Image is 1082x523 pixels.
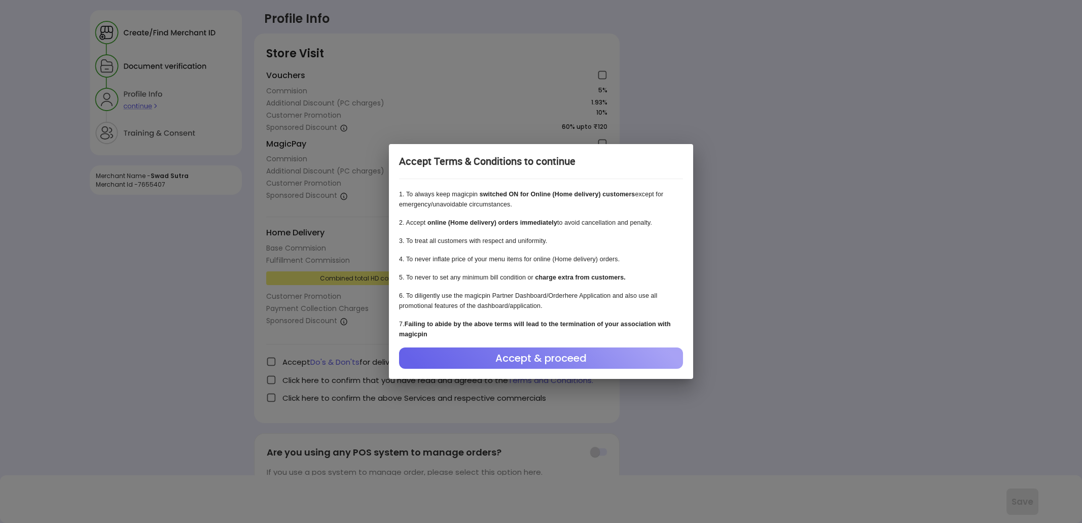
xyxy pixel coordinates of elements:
b: Failing to abide by the above terms will lead to the termination of your association with magicpin [399,321,671,338]
p: 2 . Accept to avoid cancellation and penalty. [399,218,683,228]
p: 5 . To never to set any minimum bill condition or [399,272,683,283]
b: online (Home delivery) orders immediately [427,219,557,226]
p: 3 . To treat all customers with respect and uniformity. [399,236,683,246]
div: Accept Terms & Conditions to continue [399,154,683,169]
p: 1 . To always keep magicpin except for emergency/unavoidable circumstances. [399,189,683,210]
p: 7 . [399,319,683,339]
b: switched ON for Online (Home delivery) customers [480,191,635,198]
p: 6 . To diligently use the magicpin Partner Dashboard/Orderhere Application and also use all promo... [399,291,683,311]
div: Accept & proceed [399,347,683,369]
p: 4 . To never inflate price of your menu items for online (Home delivery) orders. [399,254,683,264]
b: charge extra from customers. [535,274,625,281]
